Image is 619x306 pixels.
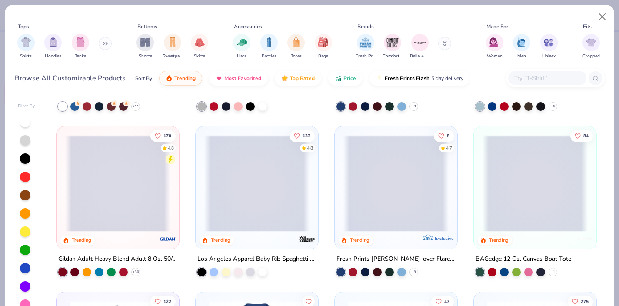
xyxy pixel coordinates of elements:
span: Hoodies [45,53,61,60]
div: 4.8 [168,145,174,151]
button: Like [434,130,454,142]
span: Bottles [262,53,276,60]
button: Most Favorited [209,71,268,86]
img: Men Image [517,37,526,47]
button: Like [290,130,315,142]
img: flash.gif [376,75,383,82]
img: Hats Image [237,37,247,47]
span: 84 [583,133,589,138]
img: Fresh Prints Image [359,36,372,49]
div: filter for Cropped [582,34,600,60]
div: Fits [583,23,592,30]
img: Comfort Colors Image [386,36,399,49]
img: Totes Image [291,37,301,47]
span: Totes [291,53,302,60]
span: Bella + Canvas [410,53,430,60]
span: Top Rated [290,75,315,82]
span: Unisex [542,53,556,60]
div: 4.7 [446,145,452,151]
span: + 9 [412,104,416,109]
span: 133 [303,133,310,138]
img: Unisex Image [544,37,554,47]
div: filter for Unisex [540,34,558,60]
span: + 9 [412,269,416,275]
span: Shorts [139,53,152,60]
span: Sweatpants [163,53,183,60]
span: + 6 [551,104,555,109]
img: Los Angeles Apparel logo [298,230,316,248]
span: Comfort Colors [383,53,403,60]
img: Skirts Image [195,37,205,47]
input: Try "T-Shirt" [513,73,580,83]
div: Los Angeles Apparel Baby Rib Spaghetti Tank [197,254,316,265]
span: + 1 [551,269,555,275]
div: filter for Shorts [136,34,154,60]
img: Sweatpants Image [168,37,177,47]
button: filter button [163,34,183,60]
div: Fresh Prints [PERSON_NAME]-over Flared Pants [336,254,456,265]
span: Tanks [75,53,86,60]
div: filter for Tanks [72,34,89,60]
span: Hats [237,53,246,60]
img: Women Image [489,37,499,47]
button: Price [328,71,363,86]
div: BAGedge 12 Oz. Canvas Boat Tote [476,254,571,265]
div: filter for Men [513,34,530,60]
div: Browse All Customizable Products [15,73,126,83]
img: Hoodies Image [48,37,58,47]
div: filter for Bella + Canvas [410,34,430,60]
button: filter button [486,34,503,60]
div: filter for Fresh Prints [356,34,376,60]
span: Exclusive [435,236,453,241]
div: filter for Women [486,34,503,60]
button: filter button [72,34,89,60]
img: Gildan logo [159,230,176,248]
img: Shirts Image [21,37,31,47]
div: Tops [18,23,29,30]
div: 4.8 [307,145,313,151]
span: Women [487,53,503,60]
button: Trending [159,71,202,86]
span: 122 [164,299,172,303]
div: Brands [357,23,374,30]
span: Trending [174,75,196,82]
span: Fresh Prints Flash [385,75,429,82]
div: Bottoms [137,23,157,30]
div: filter for Hoodies [44,34,62,60]
img: Bottles Image [264,37,274,47]
button: filter button [582,34,600,60]
img: most_fav.gif [216,75,223,82]
img: Cropped Image [586,37,596,47]
button: filter button [513,34,530,60]
button: filter button [287,34,305,60]
img: Bags Image [318,37,328,47]
img: Shorts Image [140,37,150,47]
button: filter button [233,34,250,60]
button: filter button [191,34,208,60]
div: filter for Sweatpants [163,34,183,60]
img: BAGedge logo [576,230,593,248]
div: filter for Comfort Colors [383,34,403,60]
div: filter for Bags [315,34,332,60]
button: Top Rated [275,71,321,86]
button: filter button [410,34,430,60]
span: Men [517,53,526,60]
button: filter button [356,34,376,60]
div: Made For [486,23,508,30]
span: 8 [447,133,449,138]
span: Fresh Prints [356,53,376,60]
button: Like [151,130,176,142]
button: Fresh Prints Flash5 day delivery [369,71,470,86]
span: 170 [164,133,172,138]
div: filter for Skirts [191,34,208,60]
img: trending.gif [166,75,173,82]
span: 5 day delivery [431,73,463,83]
button: filter button [383,34,403,60]
button: filter button [17,34,35,60]
div: filter for Bottles [260,34,278,60]
div: Accessories [234,23,262,30]
button: filter button [136,34,154,60]
div: Gildan Adult Heavy Blend Adult 8 Oz. 50/50 Fleece Crew [58,254,177,265]
span: + 11 [133,104,139,109]
span: 275 [581,299,589,303]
